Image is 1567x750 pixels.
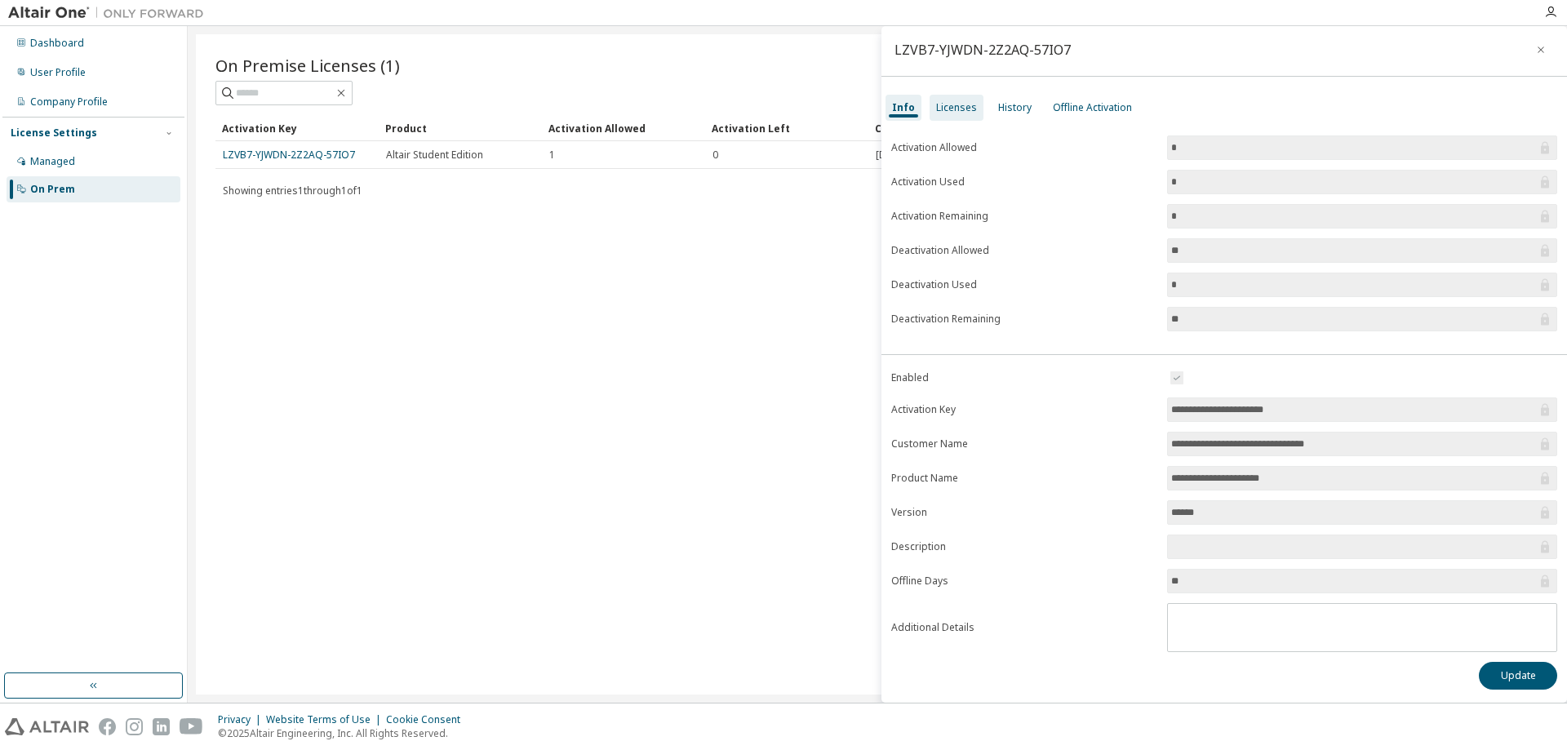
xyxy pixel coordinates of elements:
label: Deactivation Used [891,278,1157,291]
img: facebook.svg [99,718,116,735]
div: Privacy [218,713,266,726]
img: youtube.svg [180,718,203,735]
div: Activation Key [222,115,372,141]
label: Enabled [891,371,1157,384]
div: Website Terms of Use [266,713,386,726]
label: Deactivation Remaining [891,313,1157,326]
div: Offline Activation [1053,101,1132,114]
label: Customer Name [891,437,1157,450]
span: Showing entries 1 through 1 of 1 [223,184,362,197]
div: Dashboard [30,37,84,50]
span: 1 [549,149,555,162]
div: User Profile [30,66,86,79]
label: Product Name [891,472,1157,485]
a: LZVB7-YJWDN-2Z2AQ-57IO7 [223,148,355,162]
label: Activation Used [891,175,1157,189]
div: Product [385,115,535,141]
div: Activation Left [712,115,862,141]
span: On Premise Licenses (1) [215,54,400,77]
p: © 2025 Altair Engineering, Inc. All Rights Reserved. [218,726,470,740]
span: Altair Student Edition [386,149,483,162]
div: Creation Date [875,115,1467,141]
div: Info [892,101,915,114]
label: Additional Details [891,621,1157,634]
div: Activation Allowed [548,115,699,141]
label: Activation Remaining [891,210,1157,223]
span: [DATE] 22:35:06 [876,149,948,162]
button: Update [1479,662,1557,690]
div: On Prem [30,183,75,196]
label: Offline Days [891,575,1157,588]
img: linkedin.svg [153,718,170,735]
div: License Settings [11,126,97,140]
img: Altair One [8,5,212,21]
img: altair_logo.svg [5,718,89,735]
div: Managed [30,155,75,168]
div: Company Profile [30,95,108,109]
span: 0 [712,149,718,162]
div: Licenses [936,101,977,114]
div: Cookie Consent [386,713,470,726]
div: LZVB7-YJWDN-2Z2AQ-57IO7 [894,43,1071,56]
img: instagram.svg [126,718,143,735]
label: Activation Key [891,403,1157,416]
label: Activation Allowed [891,141,1157,154]
label: Version [891,506,1157,519]
div: History [998,101,1032,114]
label: Deactivation Allowed [891,244,1157,257]
label: Description [891,540,1157,553]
